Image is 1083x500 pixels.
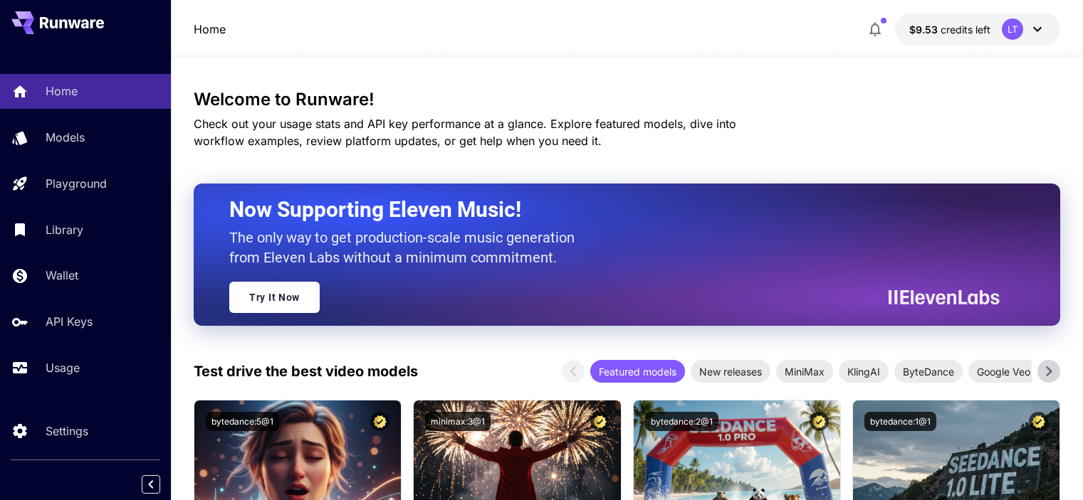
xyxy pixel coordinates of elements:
span: ByteDance [894,364,963,379]
span: Google Veo [968,364,1039,379]
span: Featured models [590,364,685,379]
div: Collapse sidebar [152,472,171,497]
button: bytedance:5@1 [206,412,279,431]
p: Playground [46,175,107,192]
span: MiniMax [776,364,833,379]
p: Usage [46,359,80,376]
p: The only way to get production-scale music generation from Eleven Labs without a minimum commitment. [229,228,585,267]
button: bytedance:1@1 [864,412,936,431]
p: Home [46,83,78,100]
div: $9.52518 [909,22,990,37]
p: API Keys [46,313,93,330]
div: LT [1002,18,1023,40]
button: $9.52518LT [895,13,1060,46]
span: $9.53 [909,23,941,36]
a: Try It Now [229,282,320,313]
div: ByteDance [894,360,963,383]
button: Collapse sidebar [142,475,160,494]
p: Models [46,129,85,146]
nav: breadcrumb [194,21,226,38]
span: KlingAI [839,364,889,379]
h2: Now Supporting Eleven Music! [229,196,989,223]
p: Settings [46,422,88,440]
div: Google Veo [968,360,1039,383]
button: Certified Model – Vetted for best performance and includes a commercial license. [590,412,609,431]
p: Library [46,221,83,238]
div: MiniMax [776,360,833,383]
button: Certified Model – Vetted for best performance and includes a commercial license. [810,412,829,431]
p: Test drive the best video models [194,361,418,382]
a: Home [194,21,226,38]
button: bytedance:2@1 [645,412,718,431]
div: KlingAI [839,360,889,383]
div: Featured models [590,360,685,383]
button: Certified Model – Vetted for best performance and includes a commercial license. [370,412,389,431]
span: Check out your usage stats and API key performance at a glance. Explore featured models, dive int... [194,117,736,148]
p: Wallet [46,267,78,284]
span: credits left [941,23,990,36]
div: New releases [691,360,770,383]
button: Certified Model – Vetted for best performance and includes a commercial license. [1029,412,1048,431]
button: minimax:3@1 [425,412,491,431]
h3: Welcome to Runware! [194,90,1060,110]
span: New releases [691,364,770,379]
